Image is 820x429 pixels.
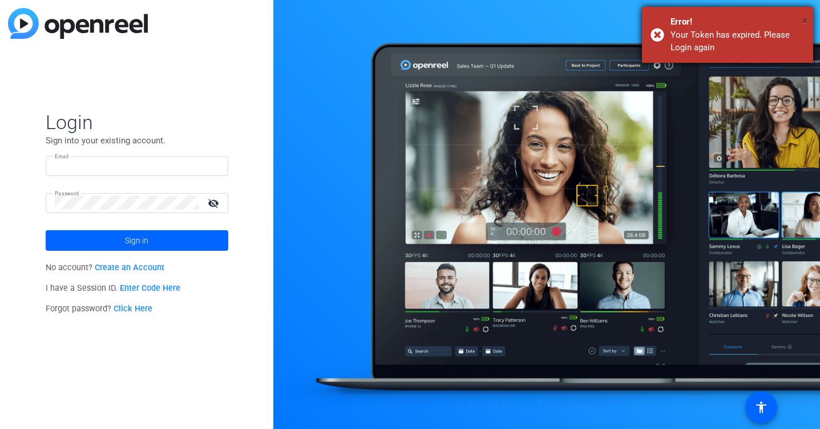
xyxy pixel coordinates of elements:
span: Sign in [125,226,148,255]
span: I have a Session ID. [46,283,181,293]
mat-icon: visibility_off [201,195,228,211]
div: Your Token has expired. Please Login again [670,29,805,54]
mat-label: Email [55,153,69,159]
a: Create an Account [95,263,164,272]
p: Sign into your existing account. [46,134,228,147]
a: Enter Code Here [120,283,180,293]
img: blue-gradient.svg [8,8,148,39]
button: Sign in [46,230,228,251]
a: Click Here [114,304,152,314]
span: × [802,14,808,27]
button: Close [802,12,808,29]
span: Login [46,110,228,134]
mat-icon: accessibility [754,400,768,414]
span: Forgot password? [46,304,153,314]
input: Enter Email Address [55,159,219,173]
div: Error! [670,15,805,29]
mat-label: Password [55,190,79,197]
span: No account? [46,263,165,272]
